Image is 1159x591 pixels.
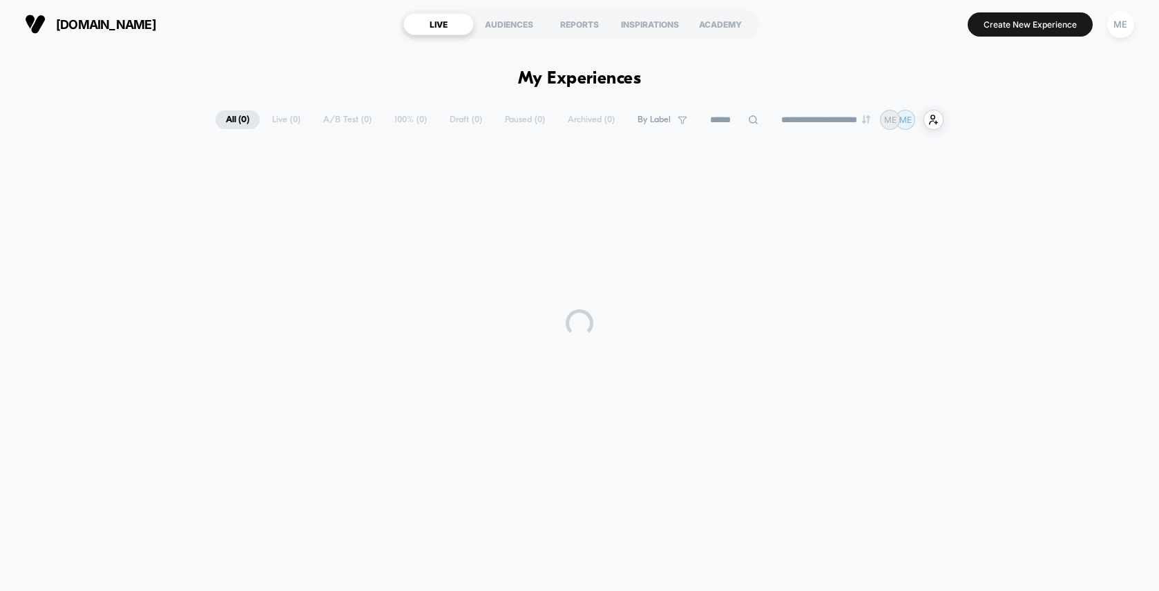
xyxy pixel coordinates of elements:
img: Visually logo [25,14,46,35]
h1: My Experiences [518,69,642,89]
div: INSPIRATIONS [615,13,685,35]
div: ME [1107,11,1134,38]
p: ME [884,115,897,125]
div: AUDIENCES [474,13,544,35]
div: REPORTS [544,13,615,35]
button: ME [1103,10,1138,39]
p: ME [899,115,912,125]
div: LIVE [403,13,474,35]
div: ACADEMY [685,13,756,35]
span: By Label [638,115,671,125]
button: Create New Experience [968,12,1093,37]
span: All ( 0 ) [215,110,260,129]
img: end [862,115,870,124]
span: [DOMAIN_NAME] [56,17,156,32]
button: [DOMAIN_NAME] [21,13,160,35]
